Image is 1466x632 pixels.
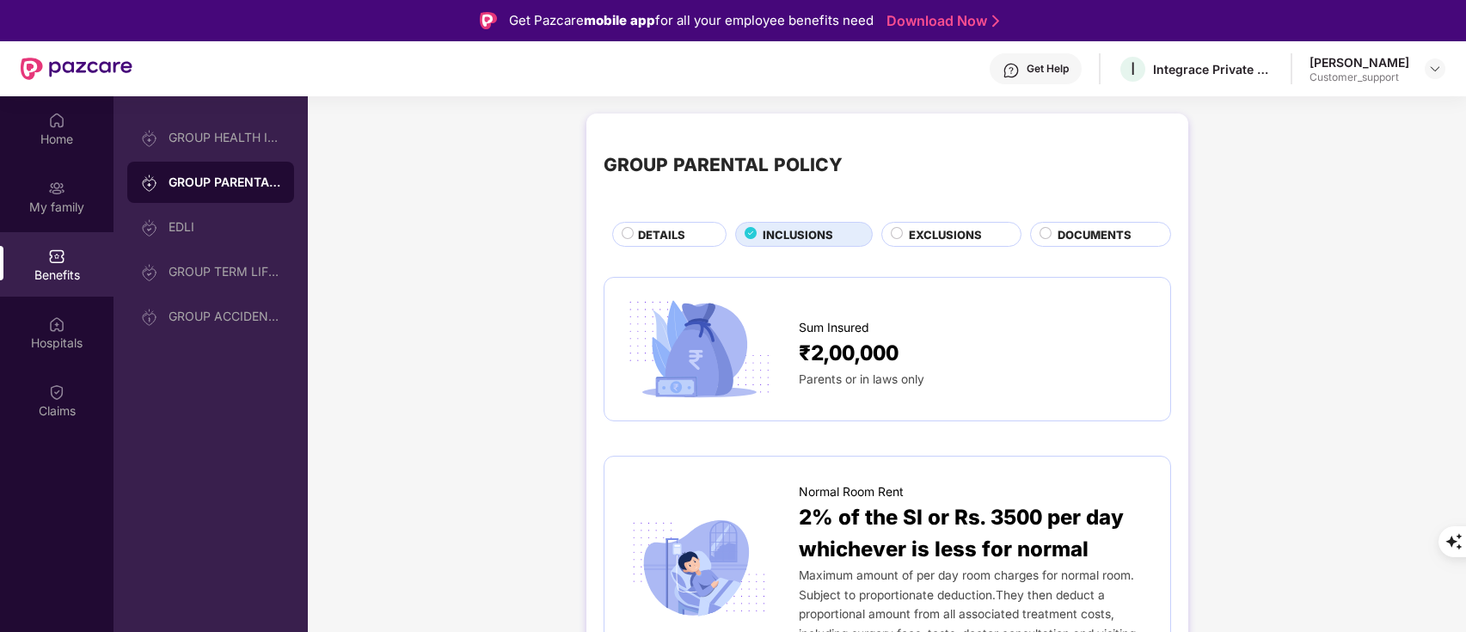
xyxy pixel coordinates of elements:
img: svg+xml;base64,PHN2ZyB3aWR0aD0iMjAiIGhlaWdodD0iMjAiIHZpZXdCb3g9IjAgMCAyMCAyMCIgZmlsbD0ibm9uZSIgeG... [141,175,158,192]
div: Integrace Private Limited [1153,61,1273,77]
div: GROUP TERM LIFE INSURANCE [169,265,280,279]
span: I [1131,58,1135,79]
div: [PERSON_NAME] [1310,54,1409,71]
img: svg+xml;base64,PHN2ZyBpZD0iQ2xhaW0iIHhtbG5zPSJodHRwOi8vd3d3LnczLm9yZy8yMDAwL3N2ZyIgd2lkdGg9IjIwIi... [48,383,65,401]
div: GROUP PARENTAL POLICY [169,174,280,191]
img: svg+xml;base64,PHN2ZyBpZD0iSG9zcGl0YWxzIiB4bWxucz0iaHR0cDovL3d3dy53My5vcmcvMjAwMC9zdmciIHdpZHRoPS... [48,316,65,333]
img: svg+xml;base64,PHN2ZyBpZD0iQmVuZWZpdHMiIHhtbG5zPSJodHRwOi8vd3d3LnczLm9yZy8yMDAwL3N2ZyIgd2lkdGg9Ij... [48,248,65,265]
div: Customer_support [1310,71,1409,84]
div: Get Pazcare for all your employee benefits need [509,10,874,31]
img: Stroke [992,12,999,30]
span: INCLUSIONS [763,226,833,243]
img: svg+xml;base64,PHN2ZyBpZD0iSG9tZSIgeG1sbnM9Imh0dHA6Ly93d3cudzMub3JnLzIwMDAvc3ZnIiB3aWR0aD0iMjAiIG... [48,112,65,129]
span: DOCUMENTS [1058,226,1132,243]
img: svg+xml;base64,PHN2ZyB3aWR0aD0iMjAiIGhlaWdodD0iMjAiIHZpZXdCb3g9IjAgMCAyMCAyMCIgZmlsbD0ibm9uZSIgeG... [141,309,158,326]
strong: mobile app [584,12,655,28]
div: GROUP ACCIDENTAL INSURANCE [169,310,280,323]
span: DETAILS [638,226,685,243]
img: svg+xml;base64,PHN2ZyB3aWR0aD0iMjAiIGhlaWdodD0iMjAiIHZpZXdCb3g9IjAgMCAyMCAyMCIgZmlsbD0ibm9uZSIgeG... [141,264,158,281]
div: GROUP PARENTAL POLICY [604,151,843,180]
img: svg+xml;base64,PHN2ZyBpZD0iRHJvcGRvd24tMzJ4MzIiIHhtbG5zPSJodHRwOi8vd3d3LnczLm9yZy8yMDAwL3N2ZyIgd2... [1428,62,1442,76]
img: New Pazcare Logo [21,58,132,80]
div: EDLI [169,220,280,234]
span: Parents or in laws only [799,372,924,386]
span: EXCLUSIONS [909,226,982,243]
img: Logo [480,12,497,29]
img: svg+xml;base64,PHN2ZyB3aWR0aD0iMjAiIGhlaWdodD0iMjAiIHZpZXdCb3g9IjAgMCAyMCAyMCIgZmlsbD0ibm9uZSIgeG... [48,180,65,197]
a: Download Now [886,12,994,30]
span: Normal Room Rent [799,482,904,501]
img: svg+xml;base64,PHN2ZyB3aWR0aD0iMjAiIGhlaWdodD0iMjAiIHZpZXdCb3g9IjAgMCAyMCAyMCIgZmlsbD0ibm9uZSIgeG... [141,130,158,147]
img: svg+xml;base64,PHN2ZyBpZD0iSGVscC0zMngzMiIgeG1sbnM9Imh0dHA6Ly93d3cudzMub3JnLzIwMDAvc3ZnIiB3aWR0aD... [1003,62,1020,79]
div: Get Help [1027,62,1069,76]
div: GROUP HEALTH INSURANCE [169,131,280,144]
span: ₹2,00,000 [799,337,899,370]
img: svg+xml;base64,PHN2ZyB3aWR0aD0iMjAiIGhlaWdodD0iMjAiIHZpZXdCb3g9IjAgMCAyMCAyMCIgZmlsbD0ibm9uZSIgeG... [141,219,158,236]
span: 2% of the SI or Rs. 3500 per day whichever is less for normal [799,501,1153,566]
img: icon [622,514,776,622]
span: Sum Insured [799,318,869,337]
img: icon [622,295,776,402]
